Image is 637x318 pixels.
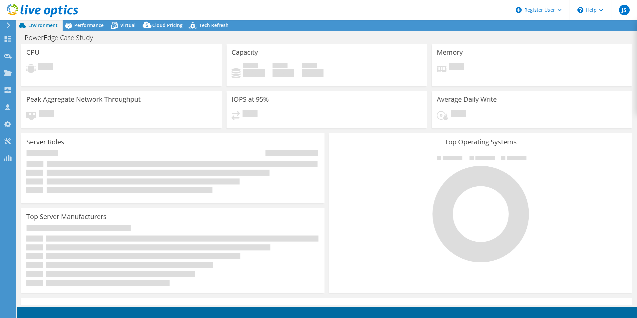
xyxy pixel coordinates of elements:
[243,69,265,77] h4: 0 GiB
[449,63,464,72] span: Pending
[273,63,288,69] span: Free
[26,213,107,220] h3: Top Server Manufacturers
[302,69,323,77] h4: 0 GiB
[437,96,497,103] h3: Average Daily Write
[199,22,229,28] span: Tech Refresh
[334,138,627,146] h3: Top Operating Systems
[38,63,53,72] span: Pending
[26,96,141,103] h3: Peak Aggregate Network Throughput
[437,49,463,56] h3: Memory
[26,49,40,56] h3: CPU
[232,49,258,56] h3: Capacity
[451,110,466,119] span: Pending
[232,96,269,103] h3: IOPS at 95%
[577,7,583,13] svg: \n
[243,63,258,69] span: Used
[243,110,258,119] span: Pending
[26,138,64,146] h3: Server Roles
[302,63,317,69] span: Total
[619,5,630,15] span: JS
[22,34,103,41] h1: PowerEdge Case Study
[39,110,54,119] span: Pending
[120,22,136,28] span: Virtual
[152,22,183,28] span: Cloud Pricing
[74,22,104,28] span: Performance
[28,22,58,28] span: Environment
[273,69,294,77] h4: 0 GiB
